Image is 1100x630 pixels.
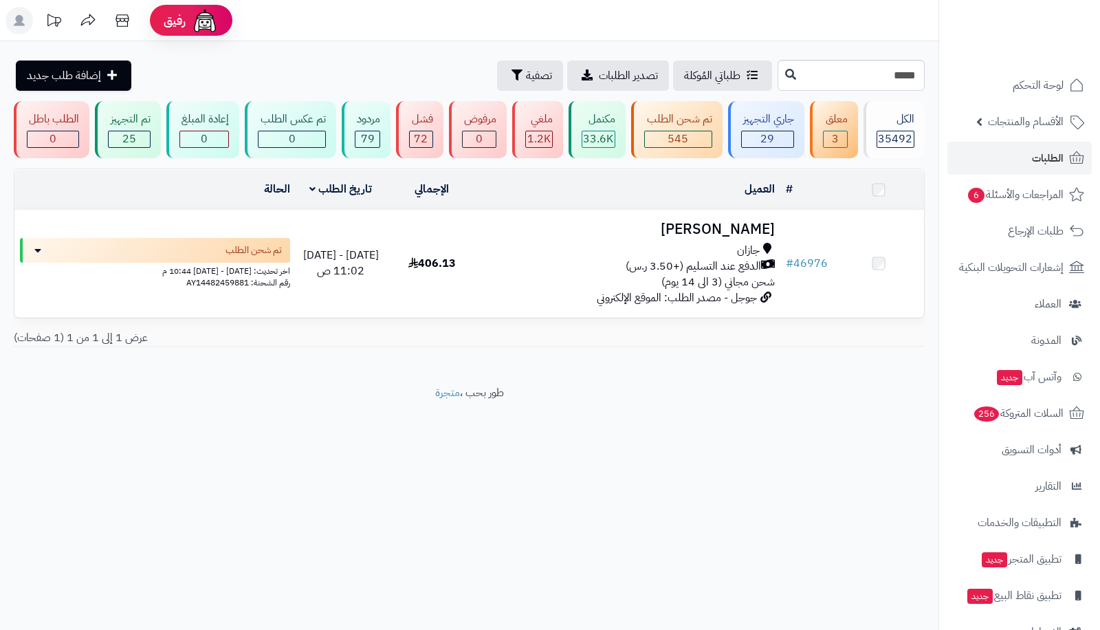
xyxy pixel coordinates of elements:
[289,131,296,147] span: 0
[947,178,1092,211] a: المراجعات والأسئلة6
[947,324,1092,357] a: المدونة
[225,243,282,257] span: تم شحن الطلب
[483,221,775,237] h3: [PERSON_NAME]
[435,384,460,401] a: متجرة
[526,67,552,84] span: تصفية
[599,67,658,84] span: تصدير الطلبات
[355,111,380,127] div: مردود
[786,181,793,197] a: #
[1013,76,1064,95] span: لوحة التحكم
[258,131,324,147] div: 0
[1035,294,1061,314] span: العملاء
[27,131,78,147] div: 0
[626,259,761,274] span: الدفع عند التسليم (+3.50 ر.س)
[980,550,1061,569] span: تطبيق المتجر
[497,61,563,91] button: تصفية
[947,470,1092,503] a: التقارير
[741,111,794,127] div: جاري التجهيز
[393,101,445,158] a: فشل 72
[258,111,325,127] div: تم عكس الطلب
[526,131,551,147] div: 1152
[597,290,757,306] span: جوجل - مصدر الطلب: الموقع الإلكتروني
[1031,331,1061,350] span: المدونة
[3,330,470,346] div: عرض 1 إلى 1 من 1 (1 صفحات)
[947,287,1092,321] a: العملاء
[745,181,775,197] a: العميل
[242,101,338,158] a: تم عكس الطلب 0
[668,131,688,147] span: 545
[339,101,393,158] a: مردود 79
[823,111,847,127] div: معلق
[786,255,793,272] span: #
[186,276,290,289] span: رقم الشحنة: AY14482459881
[973,406,1000,422] span: 256
[462,111,496,127] div: مرفوض
[164,12,186,29] span: رفيق
[264,181,290,197] a: الحالة
[966,586,1061,605] span: تطبيق نقاط البيع
[824,131,846,147] div: 3
[967,589,993,604] span: جديد
[415,181,449,197] a: الإجمالي
[1006,23,1087,52] img: logo-2.png
[967,185,1064,204] span: المراجعات والأسئلة
[566,101,628,158] a: مكتمل 33.6K
[414,131,428,147] span: 72
[807,101,860,158] a: معلق 3
[947,433,1092,466] a: أدوات التسويق
[463,131,496,147] div: 0
[628,101,725,158] a: تم شحن الطلب 545
[446,101,509,158] a: مرفوض 0
[108,111,150,127] div: تم التجهيز
[1008,221,1064,241] span: طلبات الإرجاع
[742,131,793,147] div: 29
[947,69,1092,102] a: لوحة التحكم
[947,543,1092,576] a: تطبيق المتجرجديد
[583,131,613,147] span: 33.6K
[180,131,228,147] div: 0
[725,101,807,158] a: جاري التجهيز 29
[645,131,711,147] div: 545
[109,131,149,147] div: 25
[509,101,565,158] a: ملغي 1.2K
[1035,477,1061,496] span: التقارير
[967,187,985,204] span: 6
[49,131,56,147] span: 0
[309,181,372,197] a: تاريخ الطلب
[92,101,163,158] a: تم التجهيز 25
[861,101,927,158] a: الكل35492
[997,370,1022,385] span: جديد
[947,215,1092,248] a: طلبات الإرجاع
[16,61,131,91] a: إضافة طلب جديد
[582,131,615,147] div: 33587
[973,404,1064,423] span: السلات المتروكة
[527,131,551,147] span: 1.2K
[737,243,760,259] span: جازان
[582,111,615,127] div: مكتمل
[122,131,136,147] span: 25
[661,274,775,290] span: شحن مجاني (3 الى 14 يوم)
[409,111,432,127] div: فشل
[476,131,483,147] span: 0
[760,131,774,147] span: 29
[36,7,71,38] a: تحديثات المنصة
[982,552,1007,567] span: جديد
[673,61,772,91] a: طلباتي المُوكلة
[567,61,669,91] a: تصدير الطلبات
[164,101,242,158] a: إعادة المبلغ 0
[191,7,219,34] img: ai-face.png
[947,506,1092,539] a: التطبيقات والخدمات
[11,101,92,158] a: الطلب باطل 0
[988,112,1064,131] span: الأقسام والمنتجات
[786,255,828,272] a: #46976
[355,131,379,147] div: 79
[947,397,1092,430] a: السلات المتروكة256
[361,131,375,147] span: 79
[947,579,1092,612] a: تطبيق نقاط البيعجديد
[947,251,1092,284] a: إشعارات التحويلات البنكية
[832,131,839,147] span: 3
[878,131,912,147] span: 35492
[27,111,79,127] div: الطلب باطل
[27,67,101,84] span: إضافة طلب جديد
[995,367,1061,387] span: وآتس آب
